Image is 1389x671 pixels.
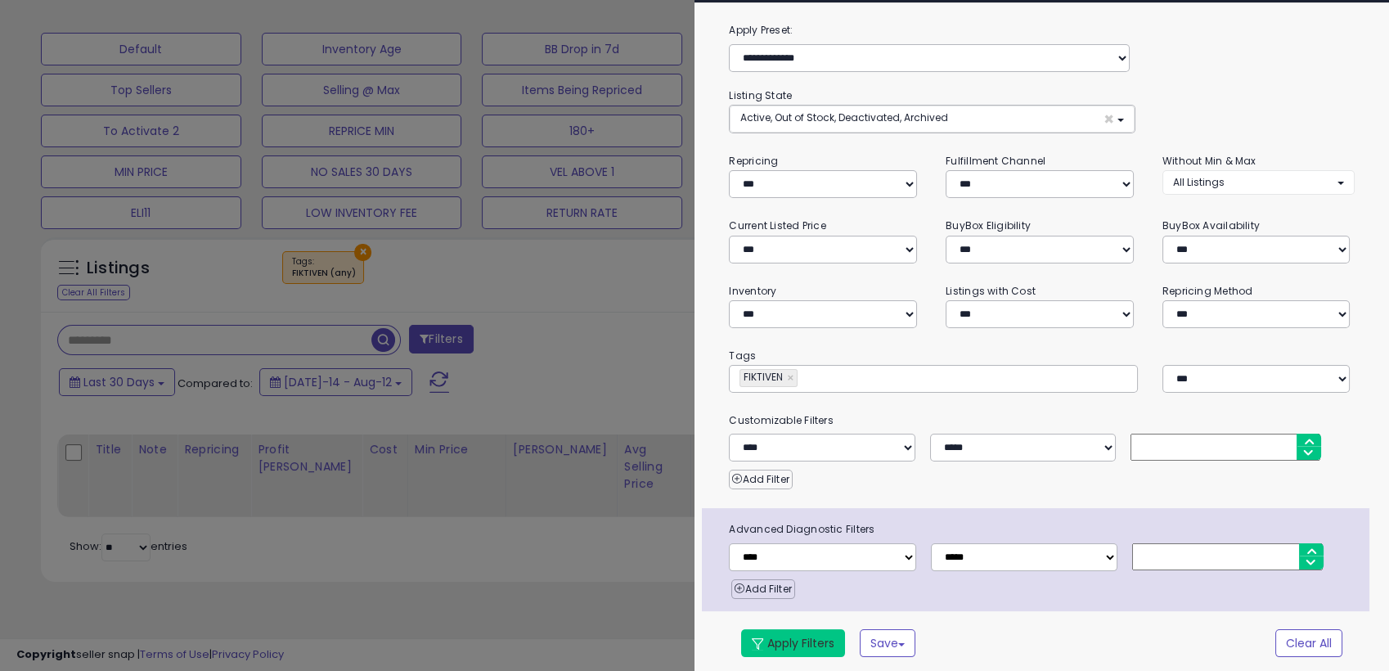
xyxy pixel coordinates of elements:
[741,629,845,657] button: Apply Filters
[1173,175,1225,189] span: All Listings
[1162,154,1256,168] small: Without Min & Max
[729,218,825,232] small: Current Listed Price
[787,370,797,386] a: ×
[730,106,1135,133] button: Active, Out of Stock, Deactivated, Archived ×
[729,284,776,298] small: Inventory
[1162,170,1355,194] button: All Listings
[946,284,1036,298] small: Listings with Cost
[717,347,1366,365] small: Tags
[729,470,792,489] button: Add Filter
[946,154,1045,168] small: Fulfillment Channel
[1162,284,1253,298] small: Repricing Method
[729,88,792,102] small: Listing State
[1104,110,1114,128] span: ×
[717,21,1366,39] label: Apply Preset:
[729,154,778,168] small: Repricing
[946,218,1031,232] small: BuyBox Eligibility
[717,412,1366,430] small: Customizable Filters
[731,579,794,599] button: Add Filter
[740,110,948,124] span: Active, Out of Stock, Deactivated, Archived
[1275,629,1342,657] button: Clear All
[1162,218,1260,232] small: BuyBox Availability
[740,370,783,384] span: FIKTIVEN
[860,629,915,657] button: Save
[717,520,1369,538] span: Advanced Diagnostic Filters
